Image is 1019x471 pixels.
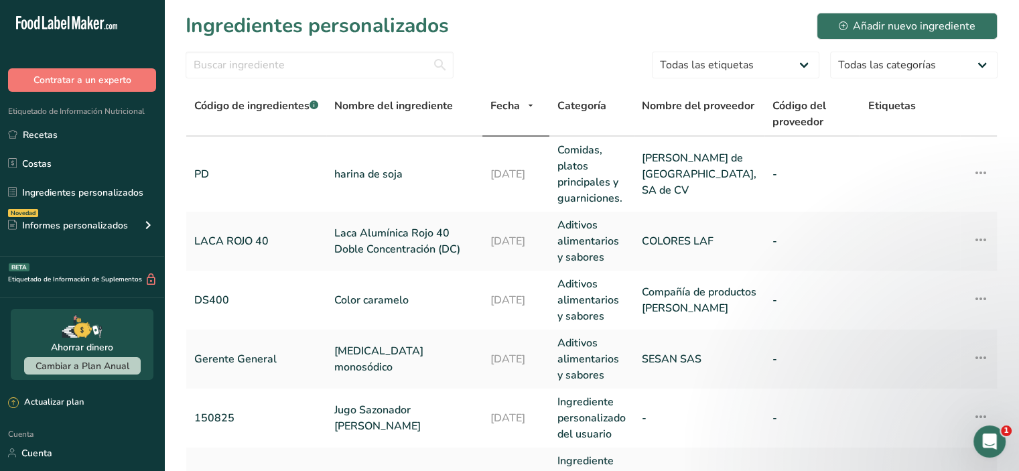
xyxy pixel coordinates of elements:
a: [DATE] [490,233,541,249]
a: - [772,292,852,308]
font: Ingredientes personalizados [22,186,143,199]
a: [PERSON_NAME] de [GEOGRAPHIC_DATA], SA de CV [642,150,756,198]
font: Ahorrar dinero [51,341,113,354]
font: Compañía de productos [PERSON_NAME] [642,285,756,316]
font: Novedad [11,209,36,217]
font: Cambiar a Plan Anual [36,360,129,373]
font: [DATE] [490,234,525,249]
font: [PERSON_NAME] de [GEOGRAPHIC_DATA], SA de CV [642,151,756,198]
a: 150825 [194,410,318,426]
a: Color caramelo [334,292,474,308]
a: - [642,410,756,426]
font: [DATE] [490,411,525,425]
a: Gerente General [194,351,318,367]
input: Buscar ingrediente [186,52,454,78]
a: - [772,410,852,426]
font: Informes personalizados [22,219,128,232]
font: Aditivos alimentarios y sabores [557,277,619,324]
font: Etiquetado de Información de Suplementos [8,275,142,284]
a: Compañía de productos [PERSON_NAME] [642,284,756,316]
a: [DATE] [490,351,541,367]
a: Comidas, platos principales y guarniciones. [557,142,626,206]
font: Categoría [557,98,606,113]
font: Aditivos alimentarios y sabores [557,218,619,265]
a: [DATE] [490,410,541,426]
a: LACA ROJO 40 [194,233,318,249]
font: Gerente General [194,352,277,366]
a: DS400 [194,292,318,308]
font: SESAN SAS [642,352,701,366]
a: Aditivos alimentarios y sabores [557,276,626,324]
font: Laca Alumínica Rojo 40 Doble Concentración (DC) [334,226,460,257]
font: [DATE] [490,167,525,182]
a: Laca Alumínica Rojo 40 Doble Concentración (DC) [334,225,474,257]
button: Contratar a un experto [8,68,156,92]
font: Fecha [490,98,520,113]
font: Contratar a un experto [33,74,131,86]
a: COLORES LAF [642,233,756,249]
a: - [772,233,852,249]
font: [DATE] [490,352,525,366]
a: [MEDICAL_DATA] monosódico [334,343,474,375]
font: PD [194,167,209,182]
font: - [772,411,777,425]
button: Añadir nuevo ingrediente [817,13,998,40]
a: Aditivos alimentarios y sabores [557,217,626,265]
font: Actualizar plan [24,396,84,408]
font: - [772,234,777,249]
font: Etiquetas [868,98,915,113]
font: BETA [11,263,27,271]
font: Nombre del proveedor [642,98,754,113]
font: Cuenta [8,429,33,440]
iframe: Chat en vivo de Intercom [973,425,1006,458]
font: [MEDICAL_DATA] monosódico [334,344,423,375]
font: Nombre del ingrediente [334,98,453,113]
font: Recetas [23,129,58,141]
font: Código de ingredientes [194,98,310,113]
a: - [772,351,852,367]
font: Ingredientes personalizados [186,12,449,40]
button: Cambiar a Plan Anual [24,357,141,375]
a: Jugo Sazonador [PERSON_NAME] [334,402,474,434]
font: - [642,411,647,425]
a: Ingrediente personalizado del usuario [557,394,626,442]
font: Etiquetado de Información Nutricional [8,106,145,117]
font: Ingrediente personalizado del usuario [557,395,626,442]
a: SESAN SAS [642,351,756,367]
font: harina de soja [334,167,403,182]
a: PD [194,166,318,182]
font: Jugo Sazonador [PERSON_NAME] [334,403,421,433]
font: Código del proveedor [772,98,826,129]
a: harina de soja [334,166,474,182]
font: COLORES LAF [642,234,714,249]
font: - [772,293,777,308]
font: Costas [22,157,52,170]
a: [DATE] [490,292,541,308]
font: Color caramelo [334,293,409,308]
a: Aditivos alimentarios y sabores [557,335,626,383]
font: 150825 [194,411,234,425]
font: Cuenta [21,447,52,460]
font: DS400 [194,293,229,308]
font: - [772,352,777,366]
font: Aditivos alimentarios y sabores [557,336,619,383]
font: LACA ROJO 40 [194,234,269,249]
a: [DATE] [490,166,541,182]
font: [DATE] [490,293,525,308]
span: 1 [1001,425,1012,436]
font: - [772,167,777,182]
font: Añadir nuevo ingrediente [853,19,975,33]
a: - [772,166,852,182]
font: Comidas, platos principales y guarniciones. [557,143,622,206]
